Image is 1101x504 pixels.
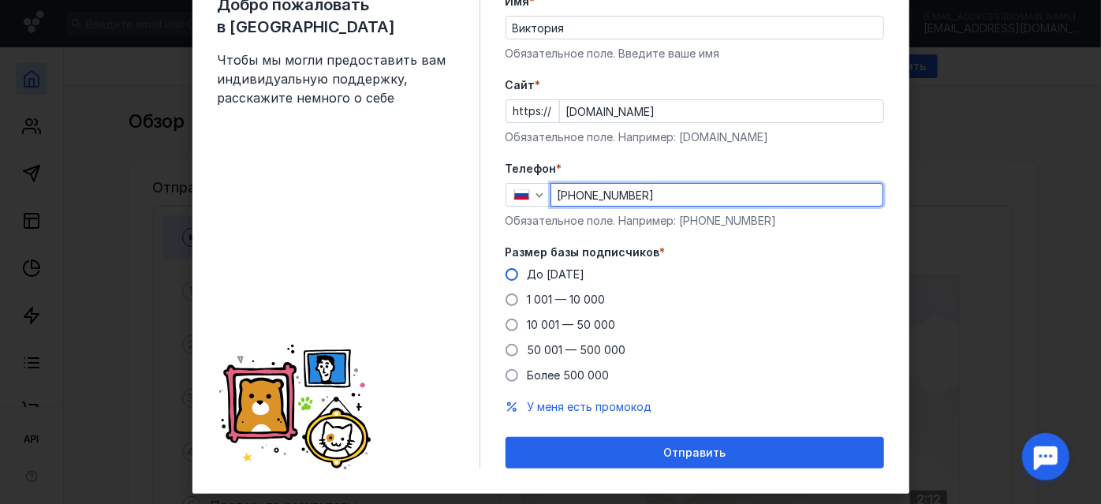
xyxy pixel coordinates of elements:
[506,213,884,229] div: Обязательное поле. Например: [PHONE_NUMBER]
[506,46,884,62] div: Обязательное поле. Введите ваше имя
[528,293,606,306] span: 1 001 — 10 000
[528,343,626,357] span: 50 001 — 500 000
[218,50,454,107] span: Чтобы мы могли предоставить вам индивидуальную поддержку, расскажите немного о себе
[506,245,660,260] span: Размер базы подписчиков
[506,161,557,177] span: Телефон
[506,77,536,93] span: Cайт
[528,399,652,415] button: У меня есть промокод
[528,368,610,382] span: Более 500 000
[528,318,616,331] span: 10 001 — 50 000
[528,267,585,281] span: До [DATE]
[663,446,726,460] span: Отправить
[506,129,884,145] div: Обязательное поле. Например: [DOMAIN_NAME]
[506,437,884,469] button: Отправить
[528,400,652,413] span: У меня есть промокод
